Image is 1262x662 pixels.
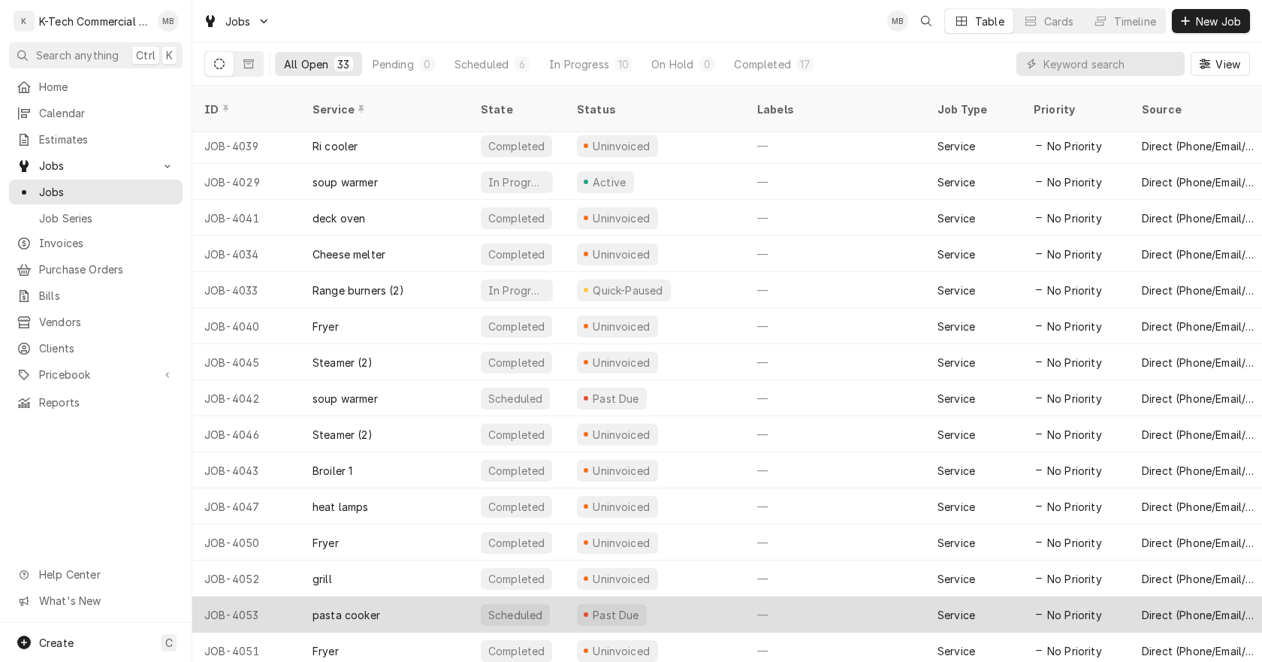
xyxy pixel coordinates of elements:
div: 10 [618,56,629,72]
input: Keyword search [1043,52,1177,76]
div: JOB-4043 [192,452,300,488]
div: 6 [518,56,527,72]
span: No Priority [1047,246,1102,262]
div: Range burners (2) [312,283,404,298]
a: Vendors [9,310,183,334]
div: Direct (Phone/Email/etc.) [1142,463,1256,479]
div: soup warmer [312,174,378,190]
span: Jobs [39,158,152,174]
div: 0 [423,56,432,72]
div: All Open [284,56,328,72]
span: No Priority [1047,174,1102,190]
div: Fryer [312,535,339,551]
div: In Progress [487,283,547,298]
div: Completed [487,499,546,515]
div: JOB-4034 [192,236,300,272]
div: Cards [1044,14,1074,29]
span: Clients [39,340,175,356]
div: Service [937,391,975,407]
a: Go to What's New [9,588,183,613]
div: 0 [702,56,711,72]
a: Jobs [9,180,183,204]
div: — [745,524,925,561]
div: — [745,200,925,236]
a: Invoices [9,231,183,255]
div: JOB-4041 [192,200,300,236]
div: Uninvoiced [591,210,652,226]
div: Labels [757,101,913,117]
div: Uninvoiced [591,571,652,587]
span: C [165,635,173,651]
div: Scheduled [454,56,509,72]
div: Service [937,499,975,515]
div: Scheduled [487,607,544,623]
div: Completed [734,56,790,72]
div: Quick-Paused [591,283,665,298]
div: Completed [487,138,546,154]
div: Service [937,571,975,587]
div: JOB-4040 [192,308,300,344]
span: K [166,47,173,63]
div: Broiler 1 [312,463,352,479]
div: Cheese melter [312,246,385,262]
div: Past Due [591,391,642,407]
div: Direct (Phone/Email/etc.) [1142,391,1256,407]
a: Go to Jobs [9,153,183,178]
div: — [745,488,925,524]
div: Priority [1034,101,1115,117]
a: Estimates [9,127,183,152]
div: Direct (Phone/Email/etc.) [1142,499,1256,515]
span: Bills [39,288,175,304]
div: Fryer [312,319,339,334]
div: — [745,597,925,633]
div: — [745,128,925,164]
button: View [1191,52,1250,76]
span: Job Series [39,210,175,226]
a: Go to Help Center [9,562,183,587]
a: Go to Pricebook [9,362,183,387]
div: soup warmer [312,391,378,407]
div: Service [937,210,975,226]
div: — [745,236,925,272]
div: Completed [487,643,546,659]
span: No Priority [1047,643,1102,659]
span: View [1212,56,1243,72]
div: K [14,11,35,32]
div: Completed [487,535,546,551]
div: JOB-4039 [192,128,300,164]
div: 17 [800,56,811,72]
div: Active [590,174,628,190]
div: pasta cooker [312,607,380,623]
span: No Priority [1047,283,1102,298]
div: Service [937,535,975,551]
div: Service [937,138,975,154]
div: Service [937,607,975,623]
div: Steamer (2) [312,427,373,443]
div: deck oven [312,210,365,226]
span: Search anything [36,47,119,63]
div: Uninvoiced [591,499,652,515]
div: State [481,101,553,117]
div: — [745,452,925,488]
div: Service [937,174,975,190]
div: Service [937,319,975,334]
button: New Job [1172,9,1250,33]
a: Go to Jobs [197,9,276,34]
span: What's New [39,593,174,609]
div: — [745,561,925,597]
div: Service [937,246,975,262]
div: Completed [487,355,546,370]
div: JOB-4045 [192,344,300,380]
span: Home [39,79,175,95]
span: Purchase Orders [39,261,175,277]
div: JOB-4033 [192,272,300,308]
div: Service [937,643,975,659]
span: Create [39,636,74,649]
div: Service [937,427,975,443]
div: Direct (Phone/Email/etc.) [1142,427,1256,443]
div: — [745,272,925,308]
div: JOB-4053 [192,597,300,633]
div: Uninvoiced [591,535,652,551]
a: Clients [9,336,183,361]
div: — [745,164,925,200]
